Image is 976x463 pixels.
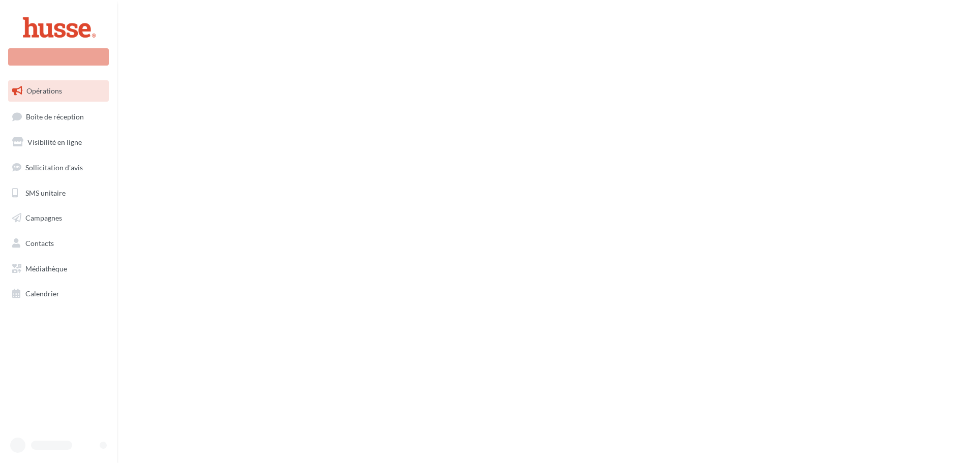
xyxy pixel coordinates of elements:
[8,48,109,66] div: Nouvelle campagne
[25,188,66,197] span: SMS unitaire
[6,258,111,280] a: Médiathèque
[25,213,62,222] span: Campagnes
[6,80,111,102] a: Opérations
[25,163,83,172] span: Sollicitation d'avis
[25,289,59,298] span: Calendrier
[6,182,111,204] a: SMS unitaire
[27,138,82,146] span: Visibilité en ligne
[6,132,111,153] a: Visibilité en ligne
[26,86,62,95] span: Opérations
[25,264,67,273] span: Médiathèque
[6,207,111,229] a: Campagnes
[6,283,111,304] a: Calendrier
[25,239,54,248] span: Contacts
[26,112,84,120] span: Boîte de réception
[6,233,111,254] a: Contacts
[6,157,111,178] a: Sollicitation d'avis
[6,106,111,128] a: Boîte de réception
